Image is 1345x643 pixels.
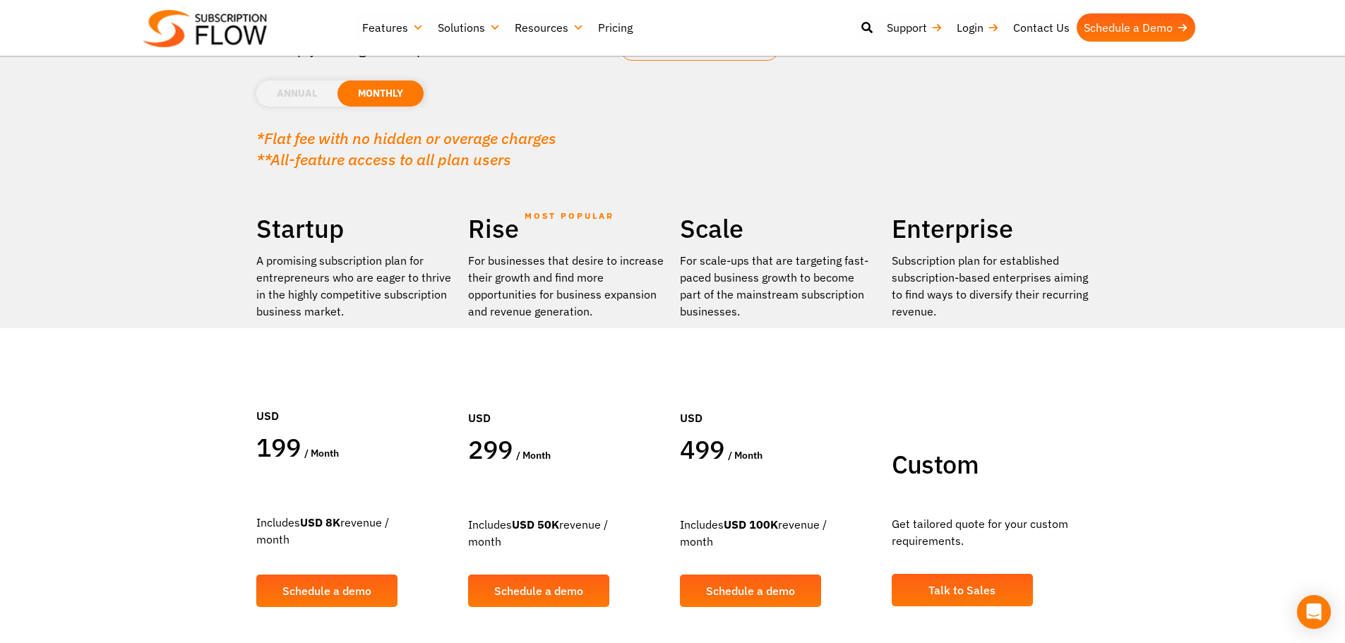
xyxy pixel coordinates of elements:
span: / month [304,447,339,459]
span: / month [516,449,551,462]
strong: USD [512,517,534,531]
span: 299 [468,433,513,466]
a: Schedule a demo [256,575,397,607]
a: Login [950,13,1006,42]
span: MOST POPULAR [525,200,614,232]
a: Solutions [431,13,508,42]
div: Get tailored quote for your custom requirements. [892,494,1089,567]
span: 199 [256,431,301,464]
a: Support [880,13,950,42]
div: Open Intercom Messenger [1297,595,1331,629]
a: Contact Us [1006,13,1077,42]
div: Includes revenue / month [468,495,666,567]
li: ANNUAL [256,80,337,107]
span: Schedule a demo [282,585,371,596]
a: Talk to Sales [892,574,1033,606]
span: Talk to Sales [928,584,996,596]
span: / month [728,449,763,462]
h2: Rise [468,212,666,245]
a: Schedule a demo [468,575,609,607]
strong: USD 8K [300,515,340,529]
div: USD [468,367,666,433]
p: Subscription plan for established subscription-based enterprises aiming to find ways to diversify... [892,252,1089,320]
li: MONTHLY [337,80,424,107]
strong: 50K [537,517,559,531]
span: Schedule a demo [494,585,583,596]
div: USD [256,365,454,431]
a: Resources [508,13,591,42]
span: Schedule a demo [706,585,795,596]
img: Subscriptionflow [143,10,267,47]
span: 499 [680,433,725,466]
em: *Flat fee with no hidden or overage charges [256,128,556,148]
h2: Scale [680,212,878,245]
strong: USD 100K [724,517,778,531]
span: Custom [892,447,979,481]
div: USD [680,367,878,433]
div: For scale-ups that are targeting fast-paced business growth to become part of the mainstream subs... [680,252,878,320]
a: Schedule a demo [680,575,821,607]
em: **All-feature access to all plan users [256,149,511,169]
h2: Enterprise [892,212,1089,245]
div: Includes revenue / month [680,495,878,567]
a: Features [355,13,431,42]
h2: Startup [256,212,454,245]
a: Pricing [591,13,640,42]
div: For businesses that desire to increase their growth and find more opportunities for business expa... [468,252,666,320]
div: Includes revenue / month [256,493,454,565]
p: A promising subscription plan for entrepreneurs who are eager to thrive in the highly competitive... [256,252,454,320]
a: Schedule a Demo [1077,13,1195,42]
